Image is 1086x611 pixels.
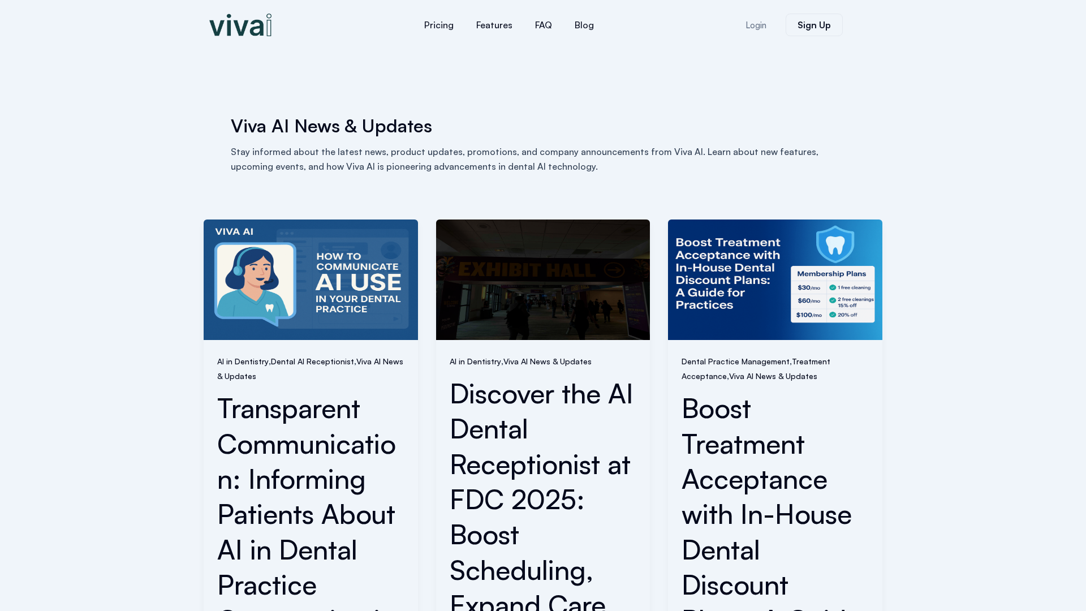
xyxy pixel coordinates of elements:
span: Login [745,21,766,29]
a: Pricing [413,11,465,38]
a: Viva AI News & Updates [503,356,592,366]
img: FDC-2025-AI-Dental-Receptionist [436,220,650,340]
a: FAQ [524,11,563,38]
a: Read: Discover the AI Dental Receptionist at FDC 2025: Boost Scheduling, Expand Care, Elevate You... [436,273,650,284]
a: Blog [563,11,605,38]
a: Read: Transparent Communication: Informing Patients About AI in Dental Practice Communications [204,273,418,284]
img: boost treatment acceptance in your dental office [668,220,882,340]
nav: Menu [345,11,673,38]
a: Viva AI News & Updates [729,371,817,381]
a: Dental AI Receptionist [271,356,354,366]
span: , , [217,354,404,384]
a: AI in Dentistry [217,356,269,366]
span: , , [682,354,869,384]
a: Treatment Acceptance [682,356,830,381]
a: Read: Boost Treatment Acceptance with In-House Dental Discount Plans: A Guide for Practices [668,273,882,284]
span: , [450,354,637,368]
a: Viva AI News & Updates [217,356,403,381]
a: Features [465,11,524,38]
h1: Viva AI News & Updates [231,113,855,139]
a: AI in Dentistry [450,356,501,366]
a: Login [732,14,780,36]
span: Sign Up [798,20,831,29]
a: Dental Practice Management [682,356,790,366]
p: Stay informed about the latest news, product updates, promotions, and company announcements from ... [231,144,855,174]
a: Sign Up [786,14,843,36]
